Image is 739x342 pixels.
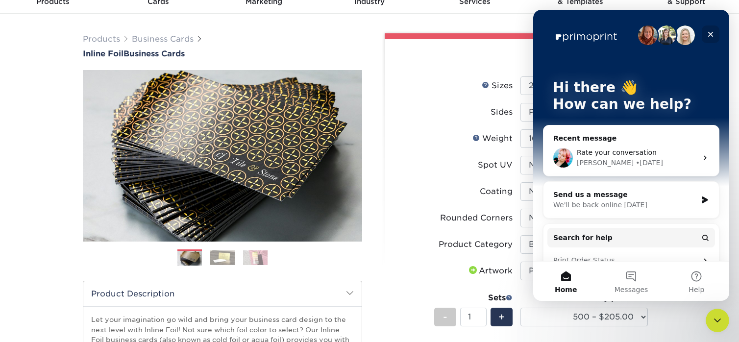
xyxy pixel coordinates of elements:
a: Products [83,34,120,44]
img: Business Cards 02 [210,250,235,265]
div: Product Category [439,239,513,250]
a: Business Cards [132,34,194,44]
img: Business Cards 03 [243,250,268,265]
span: - [443,310,447,324]
div: Sizes [482,80,513,92]
a: Inline FoilBusiness Cards [83,49,362,58]
img: Business Cards 01 [177,246,202,270]
div: Coating [480,186,513,197]
h2: Product Description [83,281,362,306]
h1: Business Cards [83,49,362,58]
iframe: Intercom live chat [706,309,729,332]
div: Quantity per Set [520,292,648,304]
div: Artwork [467,265,513,277]
div: Weight [472,133,513,145]
div: Spot UV [478,159,513,171]
span: Inline Foil [83,49,123,58]
div: Rounded Corners [440,212,513,224]
iframe: Intercom live chat [533,10,729,301]
iframe: Google Customer Reviews [2,312,83,339]
div: Sides [491,106,513,118]
div: Select your options: [393,39,648,76]
span: + [498,310,505,324]
img: Inline Foil 01 [83,16,362,295]
div: Sets [434,292,513,304]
